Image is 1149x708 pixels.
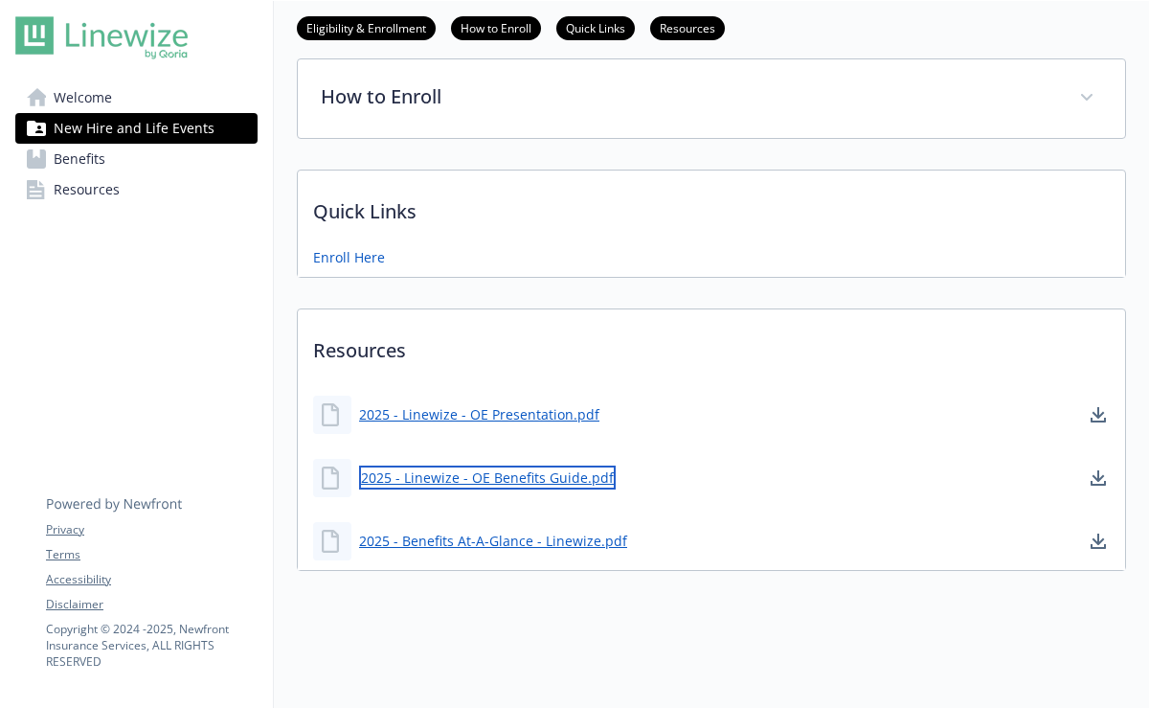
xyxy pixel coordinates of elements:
a: Disclaimer [46,596,257,613]
a: Eligibility & Enrollment [297,18,436,36]
a: Benefits [15,144,258,174]
a: New Hire and Life Events [15,113,258,144]
span: Resources [54,174,120,205]
a: download document [1087,403,1110,426]
span: New Hire and Life Events [54,113,214,144]
p: Quick Links [298,171,1125,241]
a: Resources [650,18,725,36]
a: Welcome [15,82,258,113]
a: download document [1087,530,1110,553]
p: Copyright © 2024 - 2025 , Newfront Insurance Services, ALL RIGHTS RESERVED [46,621,257,670]
span: Welcome [54,82,112,113]
a: 2025 - Linewize - OE Presentation.pdf [359,404,599,424]
a: Accessibility [46,571,257,588]
a: 2025 - Benefits At-A-Glance - Linewize.pdf [359,531,627,551]
a: How to Enroll [451,18,541,36]
a: Enroll Here [313,247,385,267]
a: Quick Links [556,18,635,36]
p: Resources [298,309,1125,380]
a: Resources [15,174,258,205]
a: 2025 - Linewize - OE Benefits Guide.pdf [359,466,616,490]
div: How to Enroll [298,59,1125,138]
span: Benefits [54,144,105,174]
p: How to Enroll [321,82,1056,111]
a: Privacy [46,521,257,538]
a: download document [1087,467,1110,490]
a: Terms [46,546,257,563]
